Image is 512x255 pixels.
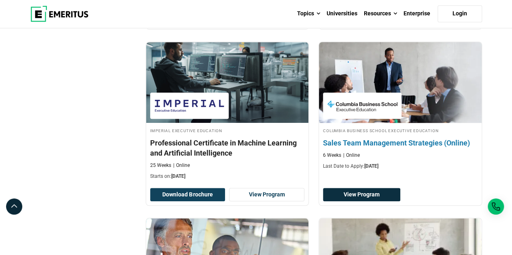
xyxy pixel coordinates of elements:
[438,5,482,22] a: Login
[323,138,478,148] h4: Sales Team Management Strategies (Online)
[323,188,400,202] a: View Program
[173,162,190,169] p: Online
[171,173,185,179] span: [DATE]
[154,97,225,115] img: Imperial Executive Education
[327,97,397,115] img: Columbia Business School Executive Education
[323,127,478,134] h4: Columbia Business School Executive Education
[323,152,341,159] p: 6 Weeks
[150,188,225,202] button: Download Brochure
[364,163,378,169] span: [DATE]
[311,38,490,127] img: Sales Team Management Strategies (Online) | Online Sales and Marketing Course
[150,162,171,169] p: 25 Weeks
[229,188,304,202] a: View Program
[146,42,309,184] a: AI and Machine Learning Course by Imperial Executive Education - August 21, 2025 Imperial Executi...
[319,42,482,174] a: Sales and Marketing Course by Columbia Business School Executive Education - August 21, 2025 Colu...
[323,163,478,170] p: Last Date to Apply:
[146,42,309,123] img: Professional Certificate in Machine Learning and Artificial Intelligence | Online AI and Machine ...
[150,138,305,158] h4: Professional Certificate in Machine Learning and Artificial Intelligence
[150,127,305,134] h4: Imperial Executive Education
[150,173,305,180] p: Starts on:
[343,152,360,159] p: Online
